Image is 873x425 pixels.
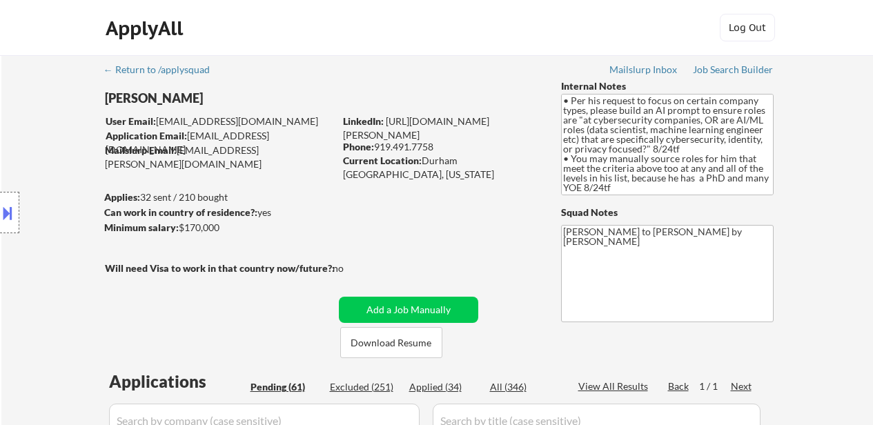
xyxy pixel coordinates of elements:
[409,380,478,394] div: Applied (34)
[561,206,774,219] div: Squad Notes
[106,17,187,40] div: ApplyAll
[609,64,678,78] a: Mailslurp Inbox
[251,380,320,394] div: Pending (61)
[490,380,559,394] div: All (346)
[339,297,478,323] button: Add a Job Manually
[693,64,774,78] a: Job Search Builder
[699,379,731,393] div: 1 / 1
[731,379,753,393] div: Next
[693,65,774,75] div: Job Search Builder
[343,140,538,154] div: 919.491.7758
[343,155,422,166] strong: Current Location:
[104,65,223,75] div: ← Return to /applysquad
[668,379,690,393] div: Back
[343,141,374,152] strong: Phone:
[330,380,399,394] div: Excluded (251)
[343,115,384,127] strong: LinkedIn:
[609,65,678,75] div: Mailslurp Inbox
[109,373,246,390] div: Applications
[720,14,775,41] button: Log Out
[578,379,652,393] div: View All Results
[104,64,223,78] a: ← Return to /applysquad
[340,327,442,358] button: Download Resume
[333,261,372,275] div: no
[561,79,774,93] div: Internal Notes
[343,154,538,181] div: Durham [GEOGRAPHIC_DATA], [US_STATE]
[343,115,489,141] a: [URL][DOMAIN_NAME][PERSON_NAME]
